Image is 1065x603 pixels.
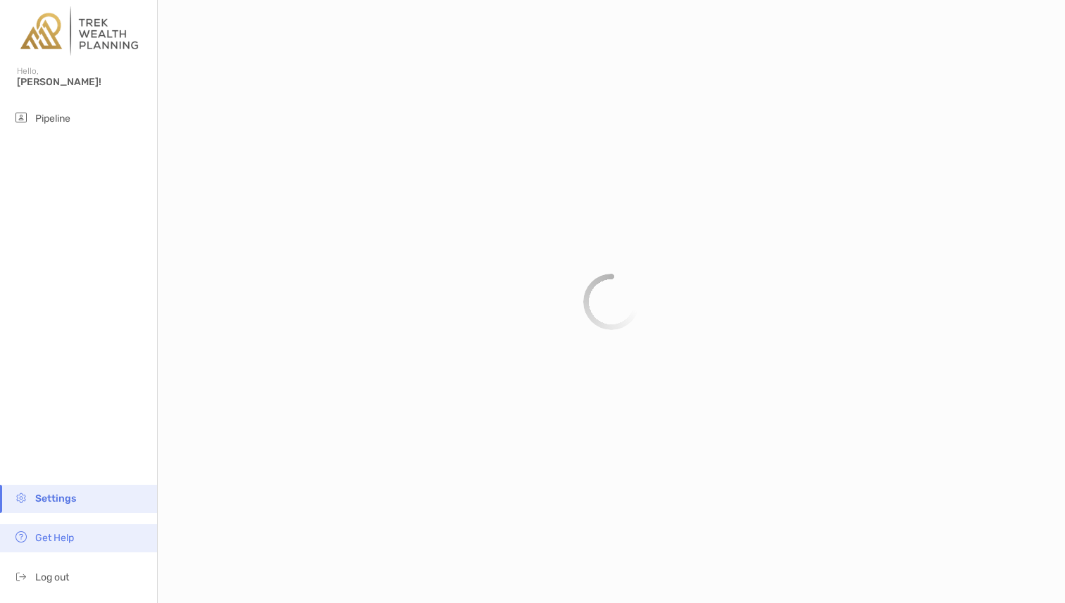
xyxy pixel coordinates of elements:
span: [PERSON_NAME]! [17,76,149,88]
span: Log out [35,571,69,583]
img: Zoe Logo [17,6,140,56]
img: pipeline icon [13,109,30,126]
span: Get Help [35,532,74,544]
img: logout icon [13,568,30,585]
span: Settings [35,493,76,504]
img: get-help icon [13,528,30,545]
span: Pipeline [35,113,70,125]
img: settings icon [13,489,30,506]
